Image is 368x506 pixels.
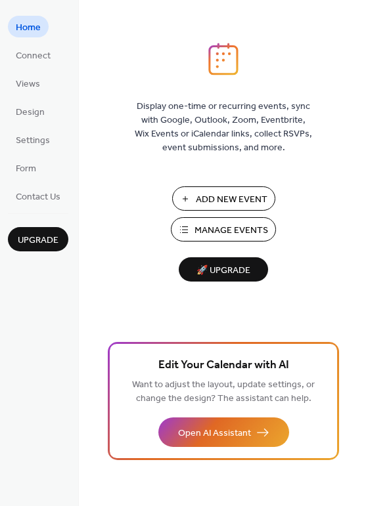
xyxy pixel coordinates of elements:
[8,157,44,179] a: Form
[18,234,58,247] span: Upgrade
[16,134,50,148] span: Settings
[8,72,48,94] a: Views
[8,100,53,122] a: Design
[179,257,268,282] button: 🚀 Upgrade
[158,356,289,375] span: Edit Your Calendar with AI
[16,77,40,91] span: Views
[8,129,58,150] a: Settings
[187,262,260,280] span: 🚀 Upgrade
[208,43,239,75] img: logo_icon.svg
[195,224,268,238] span: Manage Events
[135,100,312,155] span: Display one-time or recurring events, sync with Google, Outlook, Zoom, Eventbrite, Wix Events or ...
[8,227,68,251] button: Upgrade
[16,106,45,119] span: Design
[16,21,41,35] span: Home
[8,44,58,66] a: Connect
[16,49,51,63] span: Connect
[178,427,251,440] span: Open AI Assistant
[158,417,289,447] button: Open AI Assistant
[8,16,49,37] a: Home
[16,162,36,176] span: Form
[132,376,315,408] span: Want to adjust the layout, update settings, or change the design? The assistant can help.
[196,193,267,207] span: Add New Event
[8,185,68,207] a: Contact Us
[172,186,275,211] button: Add New Event
[171,217,276,242] button: Manage Events
[16,190,60,204] span: Contact Us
